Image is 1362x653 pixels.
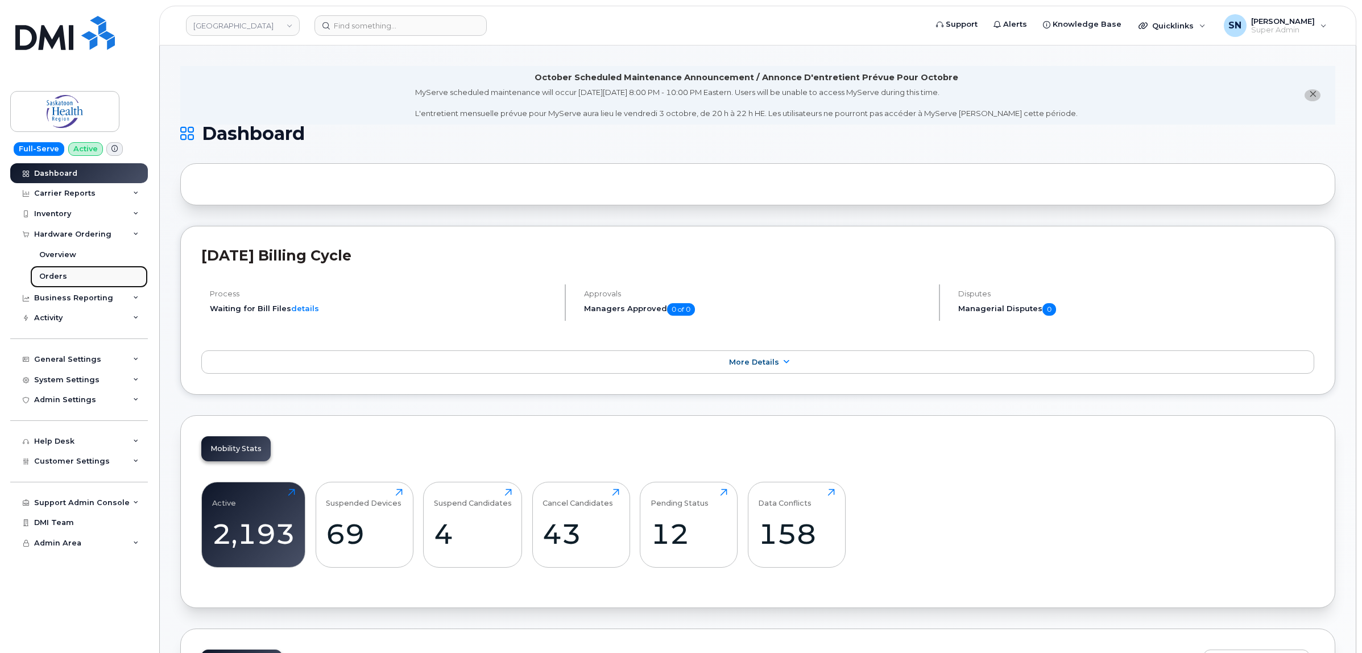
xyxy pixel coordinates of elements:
button: close notification [1305,89,1320,101]
div: October Scheduled Maintenance Announcement / Annonce D'entretient Prévue Pour Octobre [535,72,958,84]
h5: Managerial Disputes [958,303,1314,316]
a: Suspend Candidates4 [434,489,512,561]
div: Data Conflicts [758,489,812,507]
span: 0 [1042,303,1056,316]
div: 12 [651,517,727,551]
h5: Managers Approved [584,303,929,316]
div: Pending Status [651,489,709,507]
span: More Details [729,358,779,366]
div: Suspended Devices [326,489,401,507]
div: 4 [434,517,512,551]
span: Dashboard [202,125,305,142]
h4: Approvals [584,290,929,298]
a: details [291,304,319,313]
a: Pending Status12 [651,489,727,561]
div: MyServe scheduled maintenance will occur [DATE][DATE] 8:00 PM - 10:00 PM Eastern. Users will be u... [415,87,1078,119]
div: Suspend Candidates [434,489,512,507]
a: Data Conflicts158 [758,489,835,561]
div: Active [212,489,236,507]
div: 43 [543,517,619,551]
a: Suspended Devices69 [326,489,403,561]
a: Active2,193 [212,489,295,561]
div: 158 [758,517,835,551]
div: 69 [326,517,403,551]
div: 2,193 [212,517,295,551]
a: Cancel Candidates43 [543,489,619,561]
h4: Process [210,290,555,298]
h4: Disputes [958,290,1314,298]
iframe: Messenger Launcher [1313,604,1353,644]
div: Cancel Candidates [543,489,613,507]
h2: [DATE] Billing Cycle [201,247,1314,264]
li: Waiting for Bill Files [210,303,555,314]
span: 0 of 0 [667,303,695,316]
